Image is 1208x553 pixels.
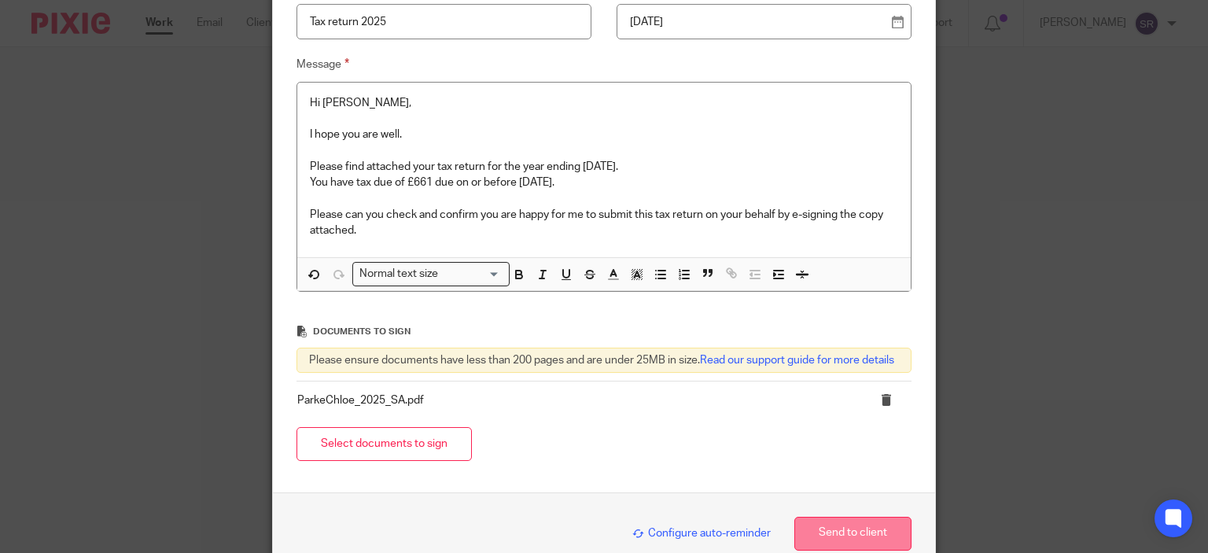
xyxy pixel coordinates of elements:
label: Message [296,55,912,74]
p: [DATE] [630,14,886,30]
p: Please find attached your tax return for the year ending [DATE]. [310,159,899,175]
span: Configure auto-reminder [632,528,771,539]
input: Insert subject [296,4,592,39]
div: Search for option [352,262,510,286]
button: Send to client [794,517,912,551]
p: You have tax due of £661 due on or before [DATE]. [310,175,899,190]
p: ParkeChloe_2025_SA.pdf [297,393,860,408]
p: I hope you are well. [310,127,899,142]
span: Normal text size [356,266,442,282]
input: Search for option [444,266,500,282]
p: Please can you check and confirm you are happy for me to submit this tax return on your behalf by... [310,207,899,239]
a: Read our support guide for more details [700,355,894,366]
p: Hi [PERSON_NAME], [310,95,899,111]
span: Documents to sign [313,327,411,336]
div: Please ensure documents have less than 200 pages and are under 25MB in size. [296,348,912,373]
button: Select documents to sign [296,427,472,461]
